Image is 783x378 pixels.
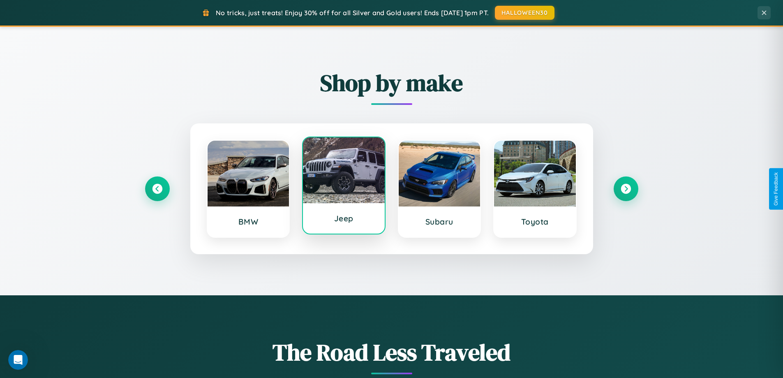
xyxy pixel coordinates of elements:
[502,217,568,227] h3: Toyota
[311,213,376,223] h3: Jeep
[216,217,281,227] h3: BMW
[495,6,554,20] button: HALLOWEEN30
[8,350,28,370] iframe: Intercom live chat
[407,217,472,227] h3: Subaru
[216,9,489,17] span: No tricks, just treats! Enjoy 30% off for all Silver and Gold users! Ends [DATE] 1pm PT.
[145,67,638,99] h2: Shop by make
[145,336,638,368] h1: The Road Less Traveled
[773,172,779,206] div: Give Feedback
